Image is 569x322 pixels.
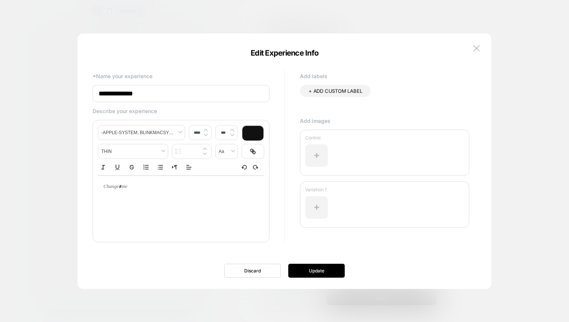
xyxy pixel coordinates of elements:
img: down [204,133,208,136]
span: + ADD CUSTOM LABEL [309,88,362,94]
span: Align [184,163,194,172]
p: Add images [300,118,469,124]
img: up [203,147,207,150]
p: Variation 1 [305,187,464,192]
p: Add labels [300,73,469,79]
span: transform [216,144,237,159]
button: Discard [224,264,281,278]
button: Ordered list [141,163,151,172]
button: Underline [112,163,123,172]
img: line height [175,148,182,154]
img: close [473,45,480,51]
button: Right to Left [169,163,180,172]
img: up [230,128,234,132]
img: down [203,152,207,155]
img: down [230,133,234,136]
span: fontWeight [98,144,168,159]
button: Bullet list [155,163,166,172]
span: font [98,125,185,140]
button: Strike [126,163,137,172]
span: Edit Experience Info [251,48,318,57]
p: Control [305,135,464,141]
button: Italic [98,163,108,172]
p: Describe your experience [93,108,269,114]
p: *Name your experience [93,73,269,79]
button: Update [288,264,345,278]
img: up [204,128,208,132]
